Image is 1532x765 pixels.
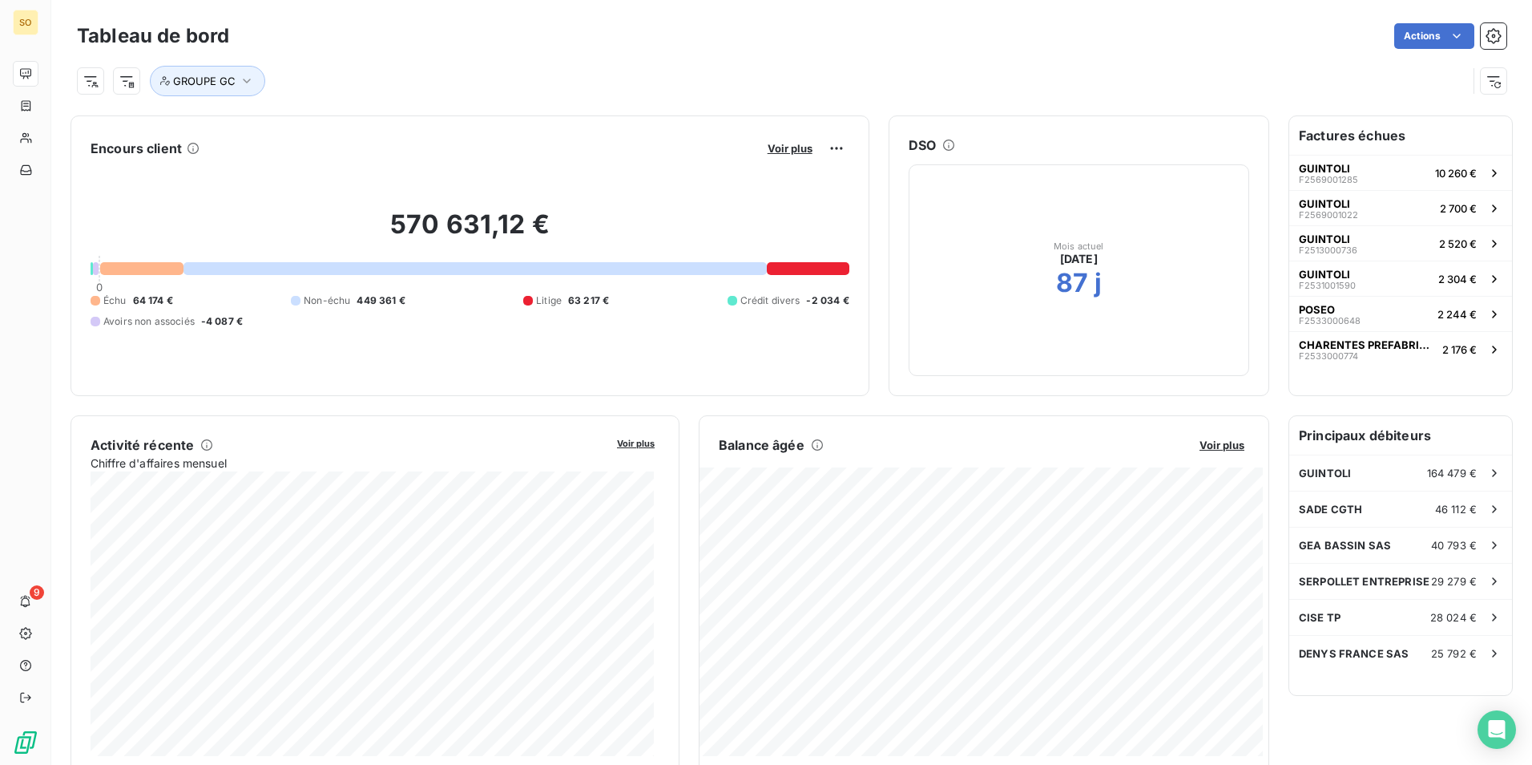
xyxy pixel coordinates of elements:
[357,293,405,308] span: 449 361 €
[77,22,229,51] h3: Tableau de bord
[1095,267,1102,299] h2: j
[1435,503,1477,516] span: 46 112 €
[201,314,243,329] span: -4 087 €
[1440,202,1477,215] span: 2 700 €
[763,141,817,156] button: Voir plus
[173,75,236,87] span: GROUPE GC
[1195,438,1249,452] button: Voir plus
[103,293,127,308] span: Échu
[1289,331,1512,366] button: CHARENTES PREFABRICATION BETONF25330007742 176 €
[536,293,562,308] span: Litige
[1299,175,1358,184] span: F2569001285
[1299,539,1391,552] span: GEA BASSIN SAS
[103,314,195,329] span: Avoirs non associés
[909,136,936,155] h6: DSO
[1431,539,1477,552] span: 40 793 €
[617,438,655,449] span: Voir plus
[1299,338,1436,351] span: CHARENTES PREFABRICATION BETON
[1299,233,1350,245] span: GUINTOLI
[1439,237,1477,250] span: 2 520 €
[1394,23,1474,49] button: Actions
[1289,190,1512,225] button: GUINTOLIF25690010222 700 €
[1427,467,1477,480] span: 164 479 €
[1299,210,1358,220] span: F2569001022
[1299,245,1357,255] span: F2513000736
[30,585,44,600] span: 9
[1299,611,1340,624] span: CISE TP
[13,10,38,35] div: SO
[1438,273,1477,285] span: 2 304 €
[1299,503,1362,516] span: SADE CGTH
[1199,439,1244,451] span: Voir plus
[1289,296,1512,331] button: POSEOF25330006482 244 €
[91,435,194,455] h6: Activité récente
[1299,575,1429,588] span: SERPOLLET ENTREPRISE
[1054,241,1104,251] span: Mois actuel
[1299,303,1335,316] span: POSEO
[568,293,609,308] span: 63 217 €
[1060,251,1098,267] span: [DATE]
[612,435,659,450] button: Voir plus
[304,293,350,308] span: Non-échu
[133,293,173,308] span: 64 174 €
[1299,281,1356,290] span: F2531001590
[1430,611,1477,624] span: 28 024 €
[1431,575,1477,588] span: 29 279 €
[719,435,804,455] h6: Balance âgée
[1299,351,1358,361] span: F2533000774
[1478,710,1516,749] div: Open Intercom Messenger
[1299,162,1350,175] span: GUINTOLI
[1299,197,1350,210] span: GUINTOLI
[1435,167,1477,180] span: 10 260 €
[740,293,800,308] span: Crédit divers
[1437,308,1477,321] span: 2 244 €
[1299,268,1350,281] span: GUINTOLI
[13,730,38,755] img: Logo LeanPay
[96,281,103,293] span: 0
[1289,261,1512,296] button: GUINTOLIF25310015902 304 €
[1431,647,1477,660] span: 25 792 €
[1289,225,1512,261] button: GUINTOLIF25130007362 520 €
[1299,316,1361,326] span: F2533000648
[1299,647,1409,660] span: DENYS FRANCE SAS
[1289,155,1512,190] button: GUINTOLIF256900128510 260 €
[1299,467,1351,480] span: GUINTOLI
[150,66,265,96] button: GROUPE GC
[91,139,182,158] h6: Encours client
[806,293,849,308] span: -2 034 €
[1289,416,1512,455] h6: Principaux débiteurs
[1442,343,1477,356] span: 2 176 €
[1289,116,1512,155] h6: Factures échues
[1056,267,1088,299] h2: 87
[91,455,606,472] span: Chiffre d'affaires mensuel
[768,142,812,155] span: Voir plus
[91,208,849,257] h2: 570 631,12 €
